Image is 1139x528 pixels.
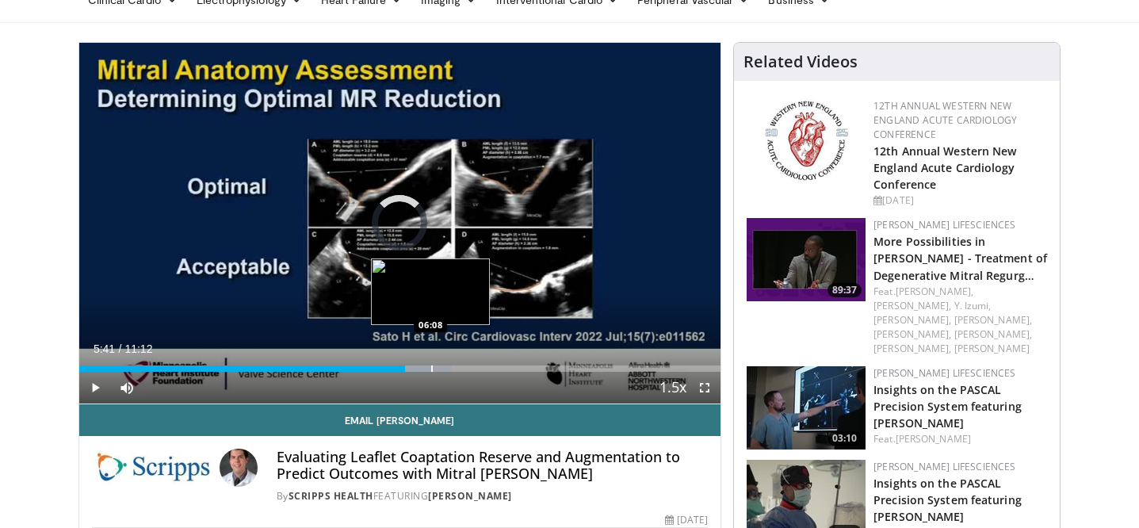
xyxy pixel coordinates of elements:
a: 03:10 [747,366,866,450]
span: 89:37 [827,283,862,297]
img: Scripps Health [92,449,213,487]
a: [PERSON_NAME] Lifesciences [873,218,1015,231]
a: [PERSON_NAME], [954,313,1032,327]
a: [PERSON_NAME] [428,489,512,503]
span: / [119,342,122,355]
a: [PERSON_NAME] [954,342,1030,355]
div: [DATE] [665,513,708,527]
img: image.jpeg [371,258,490,325]
div: Feat. [873,285,1047,356]
span: 11:12 [124,342,152,355]
a: [PERSON_NAME], [873,342,951,355]
a: 12th Annual Western New England Acute Cardiology Conference [873,99,1017,141]
a: [PERSON_NAME], [873,327,951,341]
a: [PERSON_NAME] Lifesciences [873,460,1015,473]
button: Playback Rate [657,372,689,404]
a: [PERSON_NAME], [873,299,951,312]
img: Avatar [220,449,258,487]
span: 03:10 [827,431,862,446]
a: Y. Izumi, [954,299,992,312]
a: 89:37 [747,218,866,301]
h4: Related Videos [743,52,858,71]
img: 0954f259-7907-4053-a817-32a96463ecc8.png.150x105_q85_autocrop_double_scale_upscale_version-0.2.png [763,99,850,182]
h4: Evaluating Leaflet Coaptation Reserve and Augmentation to Predict Outcomes with Mitral [PERSON_NAME] [277,449,708,483]
a: Insights on the PASCAL Precision System featuring [PERSON_NAME] [873,476,1022,524]
button: Fullscreen [689,372,720,404]
button: Play [79,372,111,404]
a: 12th Annual Western New England Acute Cardiology Conference [873,143,1016,192]
a: [PERSON_NAME], [873,313,951,327]
video-js: Video Player [79,43,721,404]
a: [PERSON_NAME], [896,285,973,298]
a: [PERSON_NAME] [896,432,971,446]
div: By FEATURING [277,489,708,503]
a: [PERSON_NAME] Lifesciences [873,366,1015,380]
button: Mute [111,372,143,404]
a: More Possibilities in [PERSON_NAME] - Treatment of Degenerative Mitral Regurg… [873,234,1047,282]
img: 86af9761-0248-478f-a842-696a2ac8e6ad.150x105_q85_crop-smart_upscale.jpg [747,366,866,450]
img: 41cd36ca-1716-454e-a7c0-f193de92ed07.150x105_q85_crop-smart_upscale.jpg [747,218,866,301]
div: Progress Bar [79,365,721,372]
a: [PERSON_NAME], [954,327,1032,341]
div: [DATE] [873,193,1047,208]
a: Scripps Health [289,489,373,503]
a: Email [PERSON_NAME] [79,404,721,436]
div: Feat. [873,432,1047,446]
span: 5:41 [94,342,115,355]
a: Insights on the PASCAL Precision System featuring [PERSON_NAME] [873,382,1022,430]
